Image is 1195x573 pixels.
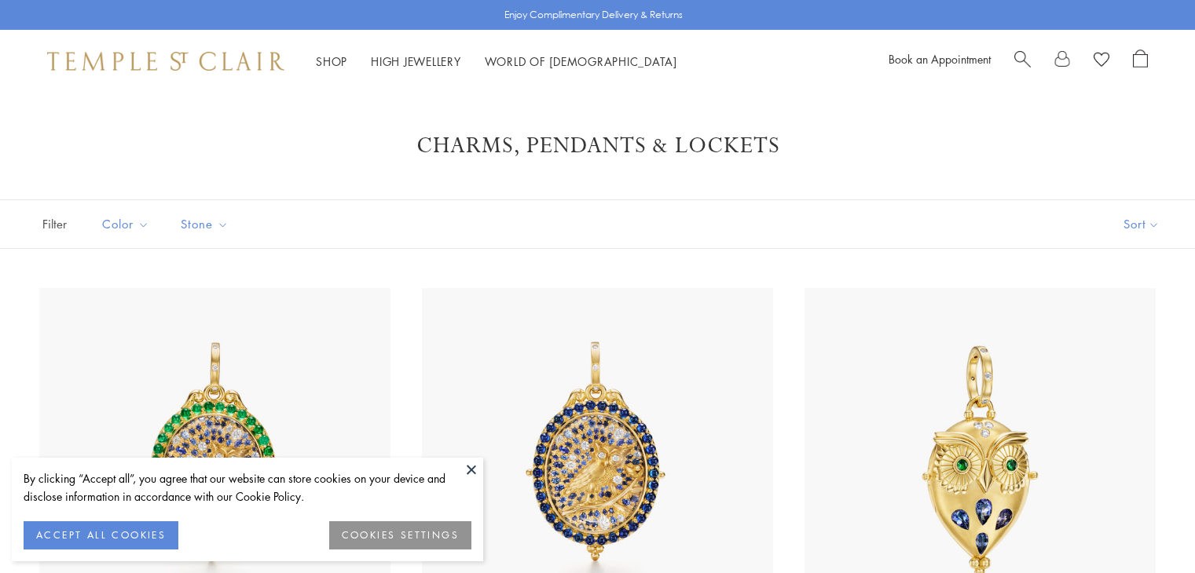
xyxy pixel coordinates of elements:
button: Color [90,206,161,242]
button: ACCEPT ALL COOKIES [24,521,178,549]
div: By clicking “Accept all”, you agree that our website can store cookies on your device and disclos... [24,469,471,505]
iframe: Gorgias live chat messenger [1116,499,1179,557]
button: Stone [169,206,240,242]
p: Enjoy Complimentary Delivery & Returns [504,7,683,23]
button: COOKIES SETTINGS [329,521,471,549]
a: Open Shopping Bag [1133,49,1148,73]
a: Book an Appointment [889,51,991,67]
img: Temple St. Clair [47,52,284,71]
a: High JewelleryHigh Jewellery [371,53,461,69]
a: ShopShop [316,53,347,69]
span: Color [94,214,161,234]
a: World of [DEMOGRAPHIC_DATA]World of [DEMOGRAPHIC_DATA] [485,53,677,69]
h1: Charms, Pendants & Lockets [63,132,1132,160]
a: Search [1014,49,1031,73]
a: View Wishlist [1094,49,1109,73]
span: Stone [173,214,240,234]
button: Show sort by [1088,200,1195,248]
nav: Main navigation [316,52,677,71]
